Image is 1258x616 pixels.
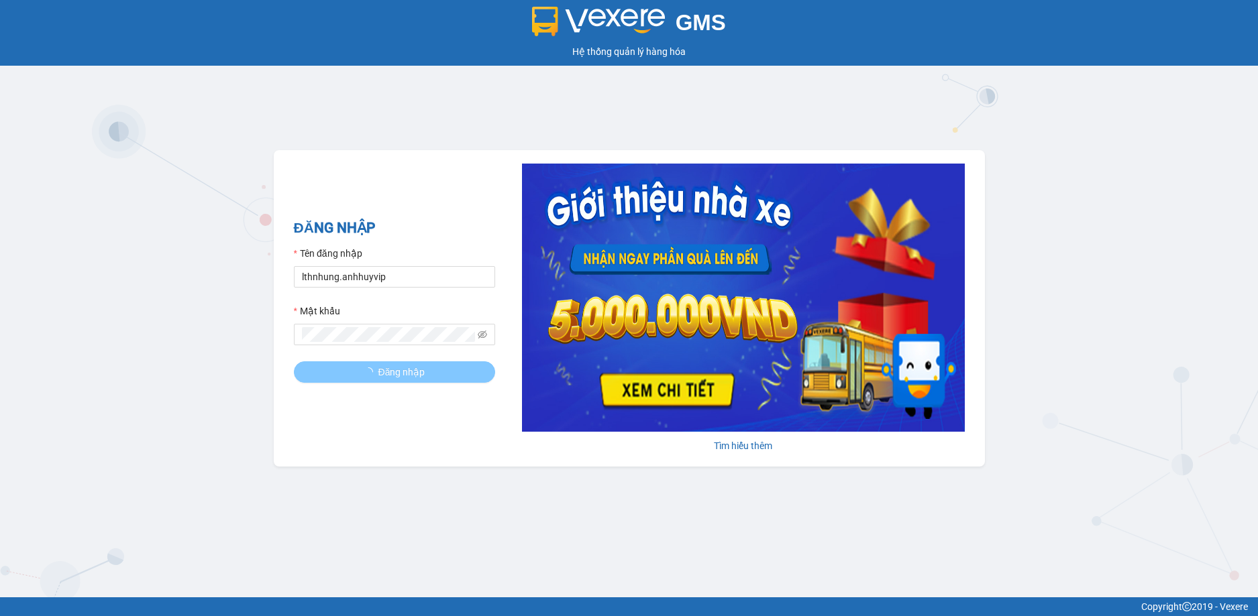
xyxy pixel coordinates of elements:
[294,246,362,261] label: Tên đăng nhập
[10,599,1248,614] div: Copyright 2019 - Vexere
[294,304,340,318] label: Mật khẩu
[294,217,495,239] h2: ĐĂNG NHẬP
[522,438,965,453] div: Tìm hiểu thêm
[302,327,475,342] input: Mật khẩu
[478,330,487,339] span: eye-invisible
[364,367,378,377] span: loading
[294,361,495,383] button: Đăng nhập
[294,266,495,288] input: Tên đăng nhập
[532,7,665,36] img: logo 2
[532,20,726,31] a: GMS
[676,10,726,35] span: GMS
[522,164,965,432] img: banner-0
[378,365,425,379] span: Đăng nhập
[1182,602,1192,611] span: copyright
[3,44,1255,59] div: Hệ thống quản lý hàng hóa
